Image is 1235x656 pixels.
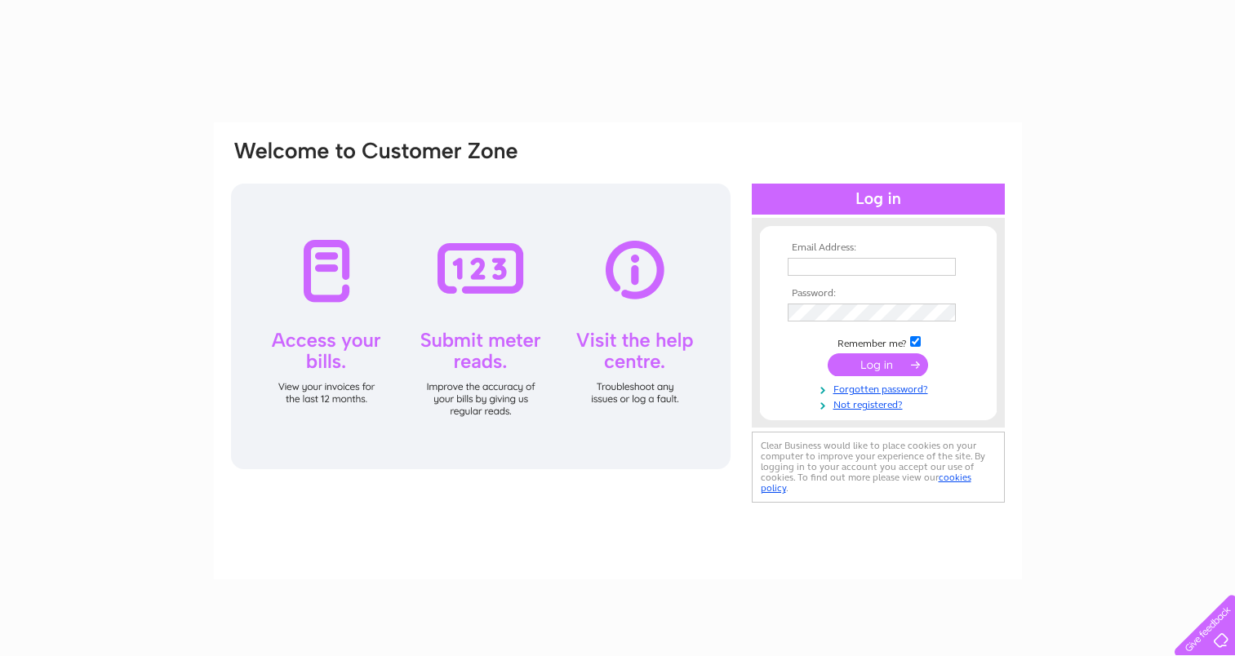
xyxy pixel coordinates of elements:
input: Submit [828,353,928,376]
td: Remember me? [784,334,973,350]
th: Password: [784,288,973,299]
a: cookies policy [761,472,971,494]
a: Not registered? [788,396,973,411]
a: Forgotten password? [788,380,973,396]
div: Clear Business would like to place cookies on your computer to improve your experience of the sit... [752,432,1005,503]
th: Email Address: [784,242,973,254]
